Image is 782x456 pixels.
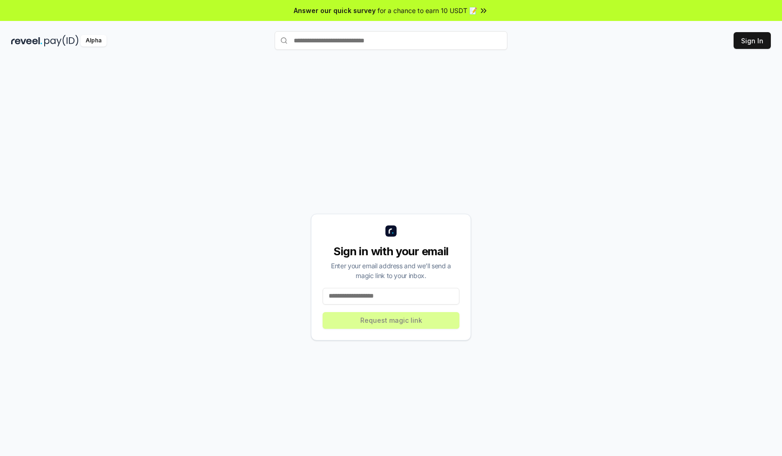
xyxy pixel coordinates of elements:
[385,225,397,237] img: logo_small
[323,244,459,259] div: Sign in with your email
[294,6,376,15] span: Answer our quick survey
[323,261,459,280] div: Enter your email address and we’ll send a magic link to your inbox.
[11,35,42,47] img: reveel_dark
[44,35,79,47] img: pay_id
[378,6,477,15] span: for a chance to earn 10 USDT 📝
[734,32,771,49] button: Sign In
[81,35,107,47] div: Alpha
